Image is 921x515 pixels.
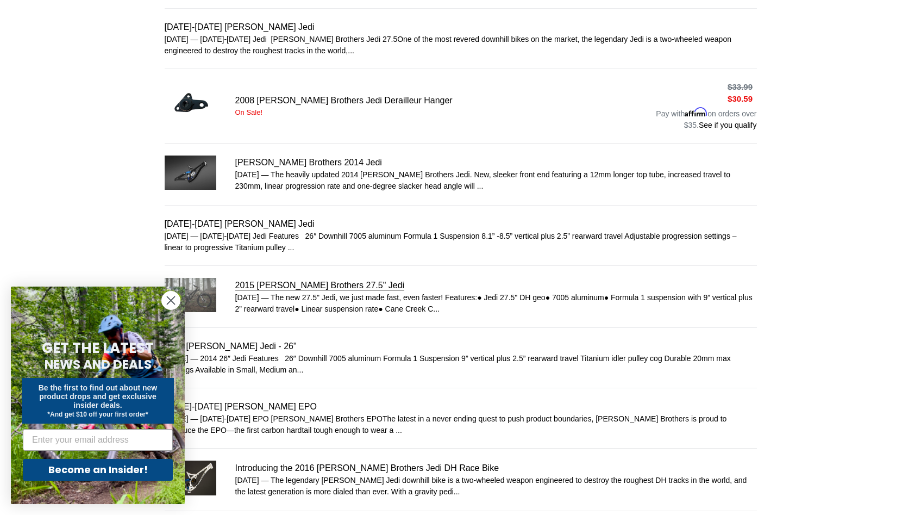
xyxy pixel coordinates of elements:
[39,383,158,409] span: Be the first to find out about new product drops and get exclusive insider deals.
[47,411,148,418] span: *And get $10 off your first order*
[23,459,173,481] button: Become an Insider!
[42,338,154,358] span: GET THE LATEST
[23,429,173,451] input: Enter your email address
[45,356,152,373] span: NEWS AND DEALS
[161,291,180,310] button: Close dialog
